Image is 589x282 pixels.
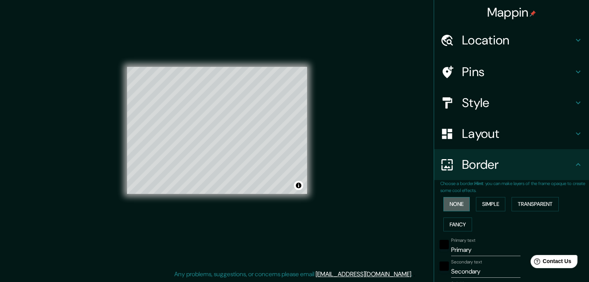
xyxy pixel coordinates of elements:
button: None [443,197,470,211]
div: Border [434,149,589,180]
b: Hint [474,180,483,187]
img: pin-icon.png [530,10,536,17]
div: Layout [434,118,589,149]
h4: Mappin [487,5,536,20]
button: black [440,262,449,271]
p: Choose a border. : you can make layers of the frame opaque to create some cool effects. [440,180,589,194]
h4: Style [462,95,574,110]
button: black [440,240,449,249]
label: Primary text [451,237,475,244]
div: Pins [434,56,589,87]
p: Any problems, suggestions, or concerns please email . [174,270,412,279]
button: Simple [476,197,505,211]
div: Style [434,87,589,118]
button: Fancy [443,217,472,232]
h4: Border [462,157,574,172]
h4: Layout [462,126,574,141]
div: . [414,270,415,279]
a: [EMAIL_ADDRESS][DOMAIN_NAME] [316,270,411,278]
label: Secondary text [451,259,482,265]
h4: Location [462,32,574,48]
button: Transparent [512,197,559,211]
div: . [412,270,414,279]
h4: Pins [462,64,574,80]
iframe: Help widget launcher [520,252,580,274]
div: Location [434,25,589,56]
button: Toggle attribution [294,181,303,190]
